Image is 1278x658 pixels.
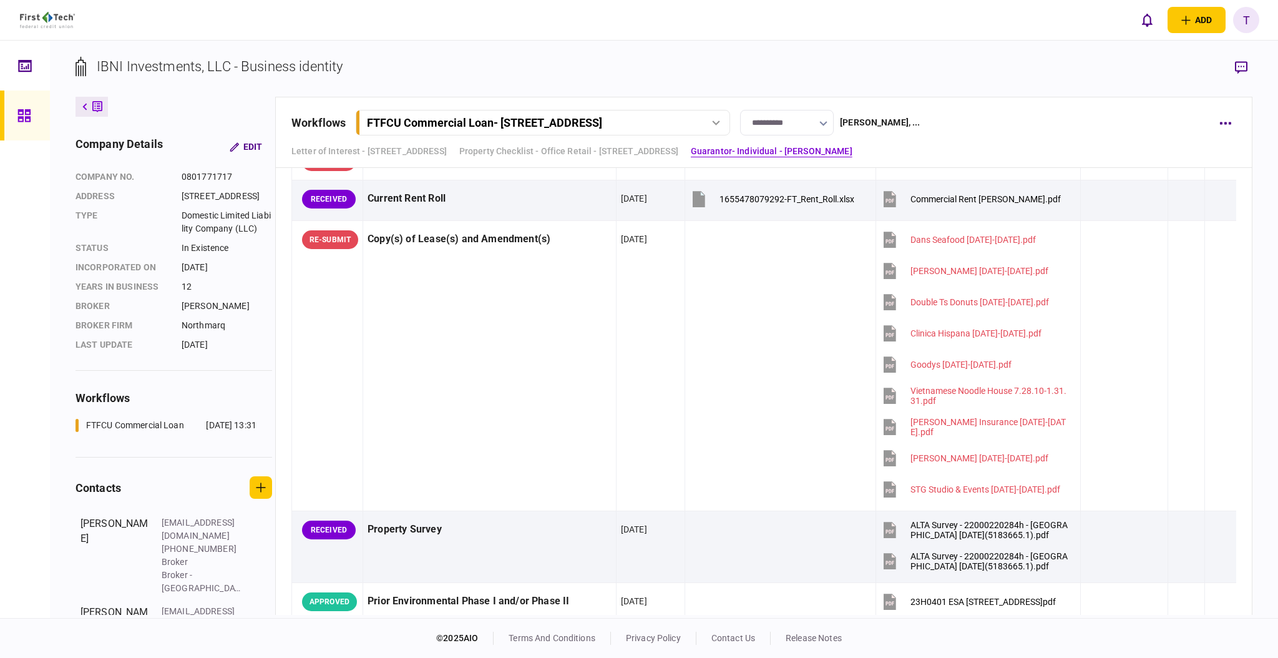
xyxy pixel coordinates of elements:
div: address [76,190,169,203]
div: RE-SUBMIT [302,230,358,249]
button: 1655478079292-FT_Rent_Roll.xlsx [690,185,854,213]
div: contacts [76,479,121,496]
div: last update [76,338,169,351]
a: Property Checklist - Office Retail - [STREET_ADDRESS] [459,145,678,158]
div: [EMAIL_ADDRESS][DOMAIN_NAME] [162,605,243,631]
div: © 2025 AIO [436,632,494,645]
button: Edit [220,135,272,158]
div: Dans Seafood 11.01.24-10.31.29.pdf [910,235,1036,245]
div: [DATE] [621,192,647,205]
div: Danny Ramirez 9.01.24-10.31.27.pdf [910,266,1048,276]
div: Goodys 12.01.24-11.30.27.pdf [910,360,1012,370]
a: FTFCU Commercial Loan[DATE] 13:31 [76,419,256,432]
div: [PHONE_NUMBER] [162,543,243,556]
div: workflows [291,114,346,131]
div: [PERSON_NAME] [80,516,149,595]
button: ALTA Survey - 22000220284h - Northeast Square 08-15-2023(5183665.1).pdf [880,516,1070,544]
button: Vietnamese Noodle House 7.28.10-1.31.31.pdf [880,381,1070,410]
div: workflows [76,390,272,406]
button: 23H0401 ESA 16 Uvalde Rd Houston TX 77015.pdf [880,587,1056,616]
button: Dans Seafood 11.01.24-10.31.29.pdf [880,225,1036,253]
button: Goodys 12.01.24-11.30.27.pdf [880,350,1012,378]
button: ALTA Survey - 22000220284h - Northeast Square 08-15-2023(5183665.1).pdf [880,547,1070,575]
div: APPROVED [302,592,357,611]
div: company details [76,135,163,158]
div: Broker - [GEOGRAPHIC_DATA] [162,569,243,595]
div: Ping Cheng 4.01.25-5.31.29.pdf [910,453,1048,463]
a: contact us [711,633,755,643]
div: Domestic Limited Liability Company (LLC) [182,209,272,235]
div: 0801771717 [182,170,272,184]
div: broker firm [76,319,169,332]
div: [DATE] [182,338,272,351]
button: Danny Ramirez 9.01.24-10.31.27.pdf [880,257,1048,285]
div: years in business [76,280,169,293]
div: company no. [76,170,169,184]
div: Broker [76,300,169,313]
div: 1655478079292-FT_Rent_Roll.xlsx [719,194,854,204]
div: [DATE] [621,523,647,536]
img: client company logo [20,12,76,28]
div: [DATE] [621,595,647,607]
button: Ping Cheng 4.01.25-5.31.29.pdf [880,444,1048,472]
div: Double Ts Donuts 12.11.03-5.31.29.pdf [910,297,1049,307]
div: Clinica Hispana 7.01.23-6.30.28.pdf [910,328,1041,338]
div: Northmarq [182,319,272,332]
a: release notes [786,633,842,643]
a: Letter of Interest - [STREET_ADDRESS] [291,145,447,158]
div: Broker [162,556,243,569]
a: Guarantor- Individual - [PERSON_NAME] [691,145,852,158]
div: Property Survey [368,516,612,544]
div: ALTA Survey - 22000220284h - Northeast Square 08-15-2023(5183665.1).pdf [910,520,1070,540]
div: In Existence [182,242,272,255]
div: Type [76,209,169,235]
div: incorporated on [76,261,169,274]
div: Commercial Rent Rol - IBNI Uvalde.pdf [910,194,1061,204]
div: status [76,242,169,255]
div: Current Rent Roll [368,185,612,213]
div: [DATE] 13:31 [206,419,256,432]
div: FTFCU Commercial Loan - [STREET_ADDRESS] [367,116,602,129]
div: 23H0401 ESA 16 Uvalde Rd Houston TX 77015.pdf [910,597,1056,607]
div: 12 [182,280,272,293]
div: Fred Loya Insurance 09.01.21-8.31.26.pdf [910,417,1070,437]
div: IBNI Investments, LLC - Business identity [97,56,343,77]
button: T [1233,7,1259,33]
button: FTFCU Commercial Loan- [STREET_ADDRESS] [356,110,730,135]
div: Copy(s) of Lease(s) and Amendment(s) [368,225,612,253]
div: RECEIVED [302,521,356,539]
button: STG Studio & Events 3.01.20-7.31.26.pdf [880,475,1060,503]
button: open adding identity options [1168,7,1226,33]
button: Commercial Rent Rol - IBNI Uvalde.pdf [880,185,1061,213]
div: Prior Environmental Phase I and/or Phase II [368,587,612,616]
div: FTFCU Commercial Loan [86,419,184,432]
div: [PERSON_NAME] [182,300,272,313]
div: Vietnamese Noodle House 7.28.10-1.31.31.pdf [910,386,1070,406]
div: RECEIVED [302,190,356,209]
button: Double Ts Donuts 12.11.03-5.31.29.pdf [880,288,1049,316]
div: [EMAIL_ADDRESS][DOMAIN_NAME] [162,516,243,543]
button: open notifications list [1134,7,1160,33]
a: terms and conditions [509,633,595,643]
a: privacy policy [626,633,681,643]
div: STG Studio & Events 3.01.20-7.31.26.pdf [910,484,1060,494]
div: [DATE] [621,233,647,245]
button: Clinica Hispana 7.01.23-6.30.28.pdf [880,319,1041,347]
div: [DATE] [182,261,272,274]
button: Fred Loya Insurance 09.01.21-8.31.26.pdf [880,413,1070,441]
div: [PERSON_NAME] , ... [840,116,920,129]
div: ALTA Survey - 22000220284h - Northeast Square 08-15-2023(5183665.1).pdf [910,551,1070,571]
div: [STREET_ADDRESS] [182,190,272,203]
